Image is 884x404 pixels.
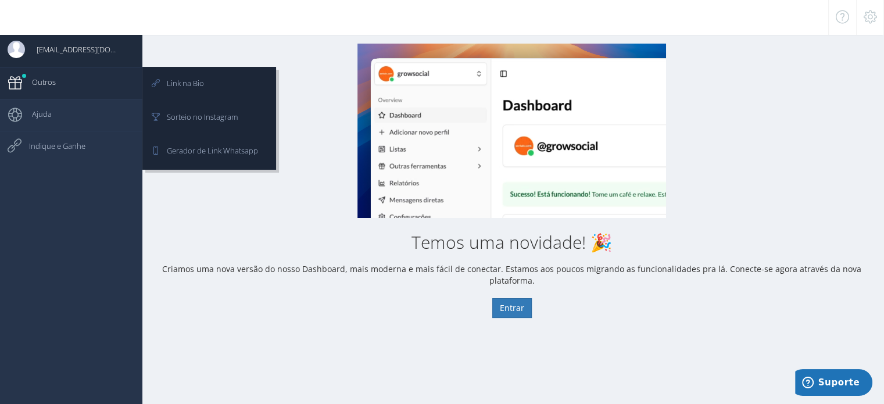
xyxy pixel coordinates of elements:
[139,233,884,252] h2: Temos uma novidade! 🎉
[144,136,274,168] a: Gerador de Link Whatsapp
[25,35,121,64] span: [EMAIL_ADDRESS][DOMAIN_NAME]
[20,99,52,128] span: Ajuda
[48,67,58,77] img: tab_domain_overview_orange.svg
[139,263,884,287] p: Criamos uma nova versão do nosso Dashboard, mais moderna e mais fácil de conectar. Estamos aos po...
[492,298,532,318] button: Entrar
[155,69,204,98] span: Link na Bio
[795,369,872,398] iframe: Abre um widget para que você possa encontrar mais informações
[123,67,132,77] img: tab_keywords_by_traffic_grey.svg
[61,69,89,76] div: Domínio
[144,69,274,101] a: Link na Bio
[144,102,274,134] a: Sorteio no Instagram
[8,41,25,58] img: User Image
[357,44,665,218] img: New Dashboard
[155,102,238,131] span: Sorteio no Instagram
[17,131,85,160] span: Indique e Ganhe
[19,30,28,40] img: website_grey.svg
[135,69,187,76] div: Palavras-chave
[20,67,56,96] span: Outros
[30,30,166,40] div: [PERSON_NAME]: [DOMAIN_NAME]
[155,136,258,165] span: Gerador de Link Whatsapp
